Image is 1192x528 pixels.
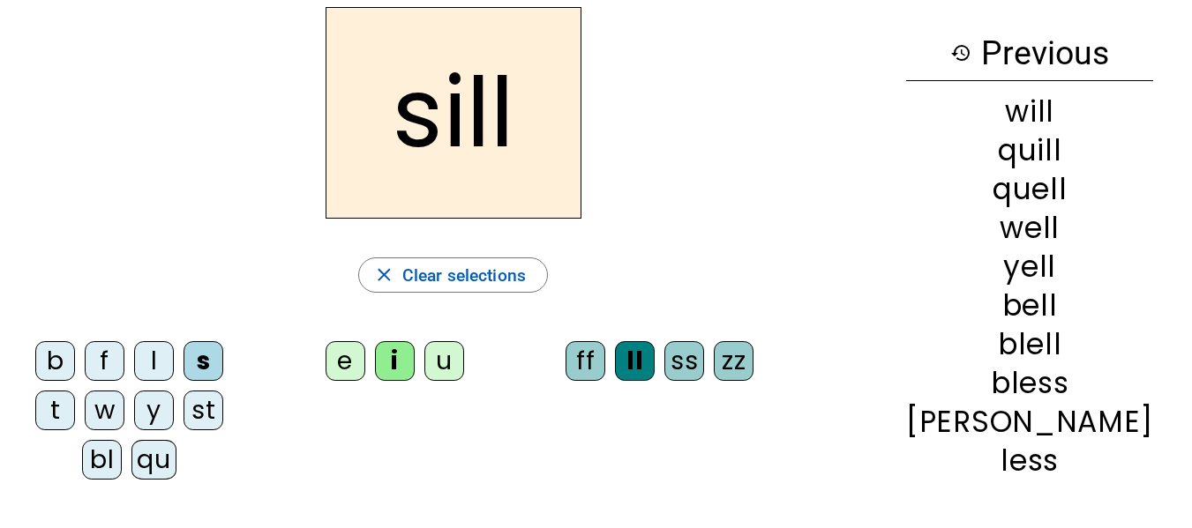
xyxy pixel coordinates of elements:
div: well [906,213,1153,242]
div: bell [906,291,1153,320]
span: Clear selections [402,261,526,290]
div: st [184,390,223,430]
div: s [184,341,223,381]
div: ff [566,341,605,381]
div: qu [131,440,176,480]
mat-icon: close [373,264,395,286]
div: t [35,390,75,430]
button: Clear selections [358,257,548,293]
div: [PERSON_NAME] [906,407,1153,436]
h3: Previous [906,26,1153,81]
div: bless [906,368,1153,398]
div: b [35,341,75,381]
div: ll [615,341,655,381]
div: e [326,341,365,381]
div: yell [906,252,1153,281]
div: w [85,390,124,430]
div: y [134,390,174,430]
div: blell [906,330,1153,359]
div: quell [906,175,1153,204]
mat-icon: history [950,42,971,63]
div: quill [906,136,1153,165]
div: less [906,446,1153,475]
div: zz [714,341,753,381]
div: i [375,341,415,381]
div: u [424,341,464,381]
h2: sill [326,7,581,219]
div: will [906,97,1153,126]
div: f [85,341,124,381]
div: l [134,341,174,381]
div: bl [82,440,122,480]
div: ss [664,341,704,381]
